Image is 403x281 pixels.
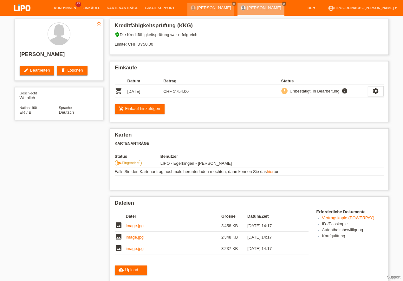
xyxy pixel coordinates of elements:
i: image [115,233,122,240]
a: image.jpg [126,246,144,251]
th: Datum/Zeit [247,213,299,220]
i: send [117,161,122,166]
a: hier [267,169,274,174]
td: CHF 1'754.00 [163,85,199,98]
i: close [283,2,286,5]
a: Vertragskopie (POWERPAY) [322,215,374,220]
h2: Dateien [115,200,384,209]
th: Status [281,77,368,85]
td: 3'458 KB [221,220,247,232]
li: Aufenthaltsbewilligung [322,227,384,233]
a: DE ▾ [304,6,318,10]
a: cloud_uploadUpload ... [115,265,147,275]
span: Sprache [59,106,72,110]
a: star_border [96,21,102,27]
a: deleteLöschen [57,66,87,75]
i: image [115,221,122,229]
th: Datei [126,213,221,220]
i: account_circle [328,5,334,11]
a: account_circleLIPO - Reinach - [PERSON_NAME] ▾ [325,6,400,10]
div: Weiblich [20,91,59,100]
a: LIPO pay [6,13,38,18]
a: Kartenanträge [104,6,142,10]
i: image [115,244,122,252]
a: add_shopping_cartEinkauf hinzufügen [115,104,165,114]
a: Kund*innen [51,6,79,10]
span: Deutsch [59,110,74,115]
h4: Erforderliche Dokumente [316,209,384,214]
i: cloud_upload [119,267,124,272]
div: Die Kreditfähigkeitsprüfung war erfolgreich. Limite: CHF 3'750.00 [115,32,384,51]
i: verified_user [115,32,120,37]
td: [DATE] 14:17 [247,243,299,254]
a: close [282,2,286,6]
a: image.jpg [126,223,144,228]
h2: Karten [115,132,384,141]
span: 16.09.2025 [160,161,232,166]
h3: Kartenanträge [115,141,384,146]
h2: Kreditfähigkeitsprüfung (KKG) [115,22,384,32]
a: [PERSON_NAME] [247,5,281,10]
a: Einkäufe [79,6,103,10]
td: [DATE] 14:17 [247,232,299,243]
h2: [PERSON_NAME] [20,51,98,61]
a: [PERSON_NAME] [197,5,231,10]
i: settings [372,87,379,94]
i: edit [23,68,29,73]
th: Benutzer [160,154,268,159]
li: Kaufquittung [322,233,384,239]
i: close [232,2,236,5]
i: add_shopping_cart [119,106,124,111]
div: Unbestätigt, in Bearbeitung [288,88,340,94]
li: ID-/Passkopie [322,221,384,227]
span: 37 [75,2,81,7]
th: Status [115,154,160,159]
td: 3'237 KB [221,243,247,254]
span: Nationalität [20,106,37,110]
td: 2'348 KB [221,232,247,243]
a: Support [387,275,400,279]
span: Eritrea / B / 27.09.2017 [20,110,32,115]
a: E-Mail Support [142,6,178,10]
th: Betrag [163,77,199,85]
a: image.jpg [126,235,144,239]
span: Geschlecht [20,91,37,95]
th: Datum [127,77,164,85]
td: [DATE] 14:17 [247,220,299,232]
i: delete [61,68,66,73]
td: Falls Sie den Kartenantrag nochmals herunterladen möchten, dann können Sie das tun. [115,168,384,176]
td: [DATE] [127,85,164,98]
i: star_border [96,21,102,26]
a: close [232,2,236,6]
i: info [341,88,348,94]
h2: Einkäufe [115,65,384,74]
span: Eingereicht [122,161,140,165]
i: priority_high [282,88,287,93]
a: editBearbeiten [20,66,55,75]
th: Grösse [221,213,247,220]
i: POSP00027589 [115,87,122,95]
